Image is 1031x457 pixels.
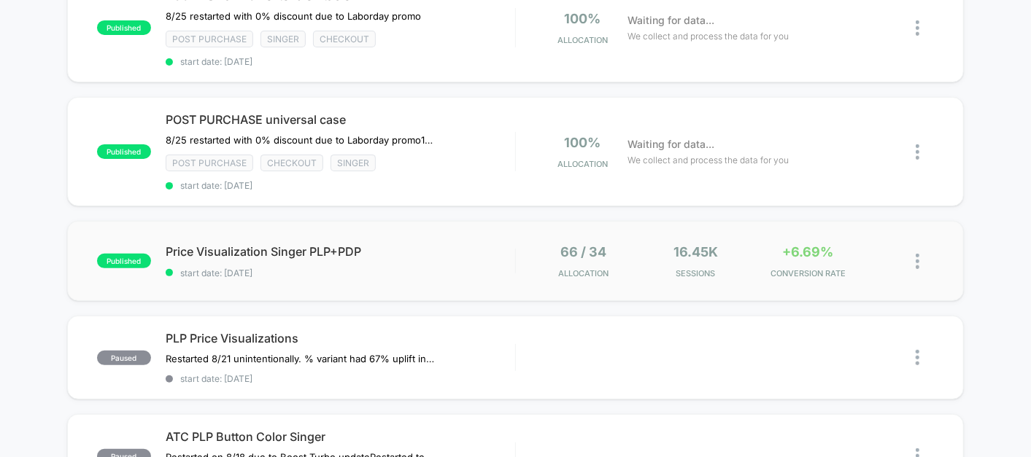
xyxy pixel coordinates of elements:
[97,351,151,365] span: paused
[166,10,421,22] span: 8/25 restarted with 0% discount due to Laborday promo
[166,353,436,364] span: Restarted 8/21 unintentionally. % variant had 67% uplift in CVR and 16% uplift in ATC rate
[331,155,376,171] span: Singer
[557,35,608,45] span: Allocation
[97,144,151,159] span: published
[166,267,515,278] span: start date: [DATE]
[916,144,919,160] img: close
[166,112,515,127] span: POST PURCHASE universal case
[166,56,515,67] span: start date: [DATE]
[628,12,714,28] span: Waiting for data...
[560,244,606,259] span: 66 / 34
[916,254,919,269] img: close
[628,29,789,43] span: We collect and process the data for you
[565,135,601,150] span: 100%
[97,20,151,35] span: published
[628,153,789,167] span: We collect and process the data for you
[313,31,376,47] span: checkout
[166,244,515,259] span: Price Visualization Singer PLP+PDP
[260,155,323,171] span: checkout
[260,31,306,47] span: Singer
[166,331,515,345] span: PLP Price Visualizations
[97,254,151,268] span: published
[783,244,834,259] span: +6.69%
[558,268,609,278] span: Allocation
[628,136,714,152] span: Waiting for data...
[916,20,919,36] img: close
[565,11,601,26] span: 100%
[166,134,436,146] span: 8/25 restarted with 0% discount due to Laborday promo10% off 6% CR8/15 restarted to incl all top ...
[166,155,253,171] span: Post Purchase
[673,244,718,259] span: 16.45k
[756,268,861,278] span: CONVERSION RATE
[557,159,608,169] span: Allocation
[166,31,253,47] span: Post Purchase
[166,180,515,191] span: start date: [DATE]
[166,429,515,444] span: ATC PLP Button Color Singer
[916,350,919,365] img: close
[643,268,748,278] span: Sessions
[166,373,515,384] span: start date: [DATE]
